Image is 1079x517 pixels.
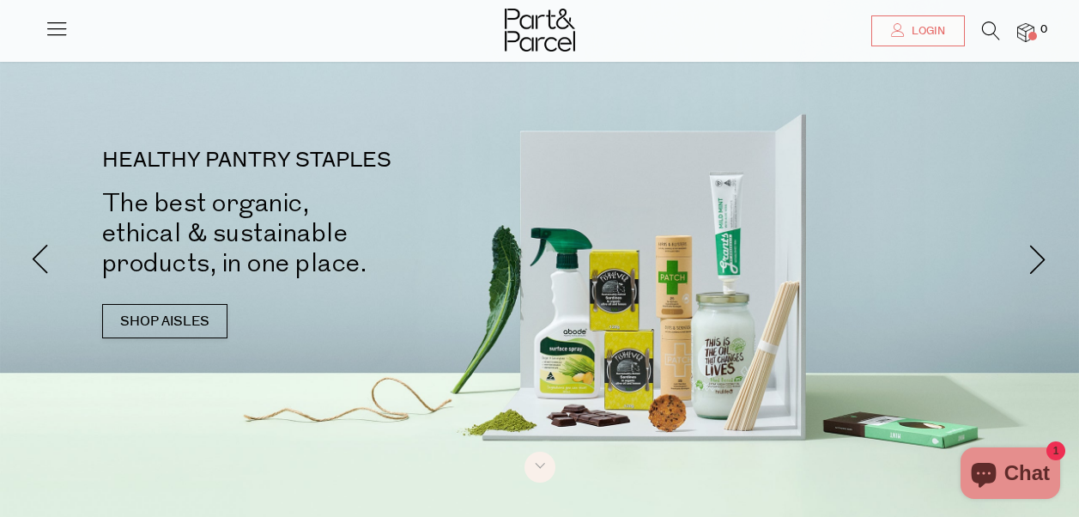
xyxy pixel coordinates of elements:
[955,447,1065,503] inbox-online-store-chat: Shopify online store chat
[102,304,227,338] a: SHOP AISLES
[1017,23,1034,41] a: 0
[907,24,945,39] span: Login
[871,15,965,46] a: Login
[102,150,566,171] p: HEALTHY PANTRY STAPLES
[102,188,566,278] h2: The best organic, ethical & sustainable products, in one place.
[1036,22,1052,38] span: 0
[505,9,575,52] img: Part&Parcel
